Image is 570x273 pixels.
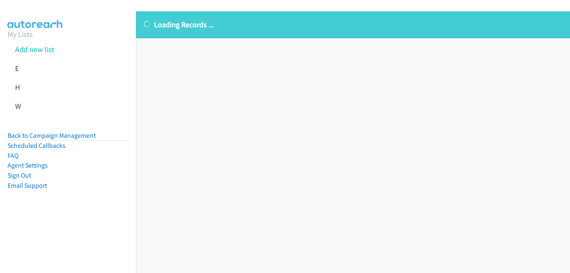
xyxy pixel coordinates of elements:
a: E [15,63,19,73]
a: Agent Settings [8,161,48,169]
a: Scheduled Callbacks [8,142,65,150]
a: H [15,82,20,92]
p: Loading Records ... [144,19,562,30]
a: FAQ [8,152,18,160]
a: Add new list [15,45,54,54]
a: Back to Campaign Management [8,131,96,139]
a: My Lists [8,29,33,39]
a: Email Support [8,181,47,189]
a: Sign Out [8,171,31,179]
a: W [15,101,21,111]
